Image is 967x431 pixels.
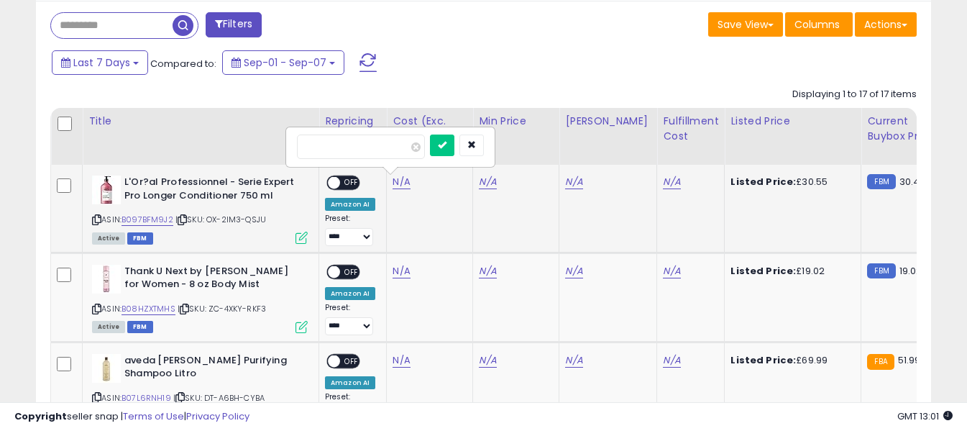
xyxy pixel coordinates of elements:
span: All listings currently available for purchase on Amazon [92,321,125,333]
span: FBM [127,232,153,245]
div: Amazon AI [325,198,375,211]
strong: Copyright [14,409,67,423]
span: Columns [794,17,840,32]
div: ASIN: [92,354,308,421]
a: N/A [565,264,582,278]
img: 31k3eJs7jeL._SL40_.jpg [92,176,121,204]
div: ASIN: [92,265,308,332]
b: Thank U Next by [PERSON_NAME] for Women - 8 oz Body Mist [124,265,299,295]
a: B097BFM9J2 [122,214,173,226]
span: 2025-09-15 13:01 GMT [897,409,953,423]
span: 19.02 [899,264,922,278]
div: £69.99 [730,354,850,367]
a: N/A [663,353,680,368]
div: Repricing [325,114,380,129]
span: OFF [340,266,363,278]
div: £19.02 [730,265,850,278]
a: N/A [479,264,496,278]
a: B08HZXTMHS [122,303,175,315]
button: Actions [855,12,917,37]
b: L'Or?al Professionnel - Serie Expert Pro Longer Conditioner 750 ml [124,176,299,206]
a: Privacy Policy [186,409,249,423]
span: FBM [127,321,153,333]
div: [PERSON_NAME] [565,114,651,129]
a: N/A [663,264,680,278]
a: N/A [479,175,496,189]
span: 30.49 [899,175,926,189]
span: Sep-01 - Sep-07 [244,55,326,70]
div: Amazon AI [325,287,375,300]
b: aveda [PERSON_NAME] Purifying Shampoo Litro [124,354,299,384]
a: N/A [393,353,410,368]
span: All listings currently available for purchase on Amazon [92,232,125,245]
div: Title [88,114,313,129]
div: seller snap | | [14,410,249,424]
b: Listed Price: [730,353,796,367]
a: N/A [663,175,680,189]
div: Displaying 1 to 17 of 17 items [792,88,917,101]
a: N/A [479,353,496,368]
div: Cost (Exc. VAT) [393,114,467,144]
a: N/A [565,353,582,368]
small: FBM [867,263,895,278]
img: 31c7eardxAL._SL40_.jpg [92,265,121,294]
div: Fulfillment Cost [663,114,718,144]
div: £30.55 [730,176,850,189]
small: FBM [867,174,895,189]
div: Preset: [325,214,375,246]
a: N/A [565,175,582,189]
div: Listed Price [730,114,855,129]
button: Sep-01 - Sep-07 [222,50,344,75]
span: | SKU: ZC-4XKY-RKF3 [178,303,266,314]
small: FBA [867,354,894,370]
button: Last 7 Days [52,50,148,75]
span: Last 7 Days [73,55,130,70]
button: Save View [708,12,783,37]
div: Preset: [325,303,375,335]
a: Terms of Use [123,409,184,423]
div: Min Price [479,114,553,129]
span: Compared to: [150,57,216,71]
a: N/A [393,175,410,189]
span: OFF [340,355,363,367]
a: N/A [393,264,410,278]
div: ASIN: [92,176,308,242]
button: Filters [206,12,262,37]
span: OFF [340,177,363,189]
div: Current Buybox Price [867,114,941,144]
button: Columns [785,12,853,37]
b: Listed Price: [730,175,796,189]
span: 51.99 [898,353,921,367]
div: Amazon AI [325,376,375,389]
span: | SKU: OX-2IM3-QSJU [175,214,266,225]
img: 31HMc+xDV1L._SL40_.jpg [92,354,121,383]
b: Listed Price: [730,264,796,278]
